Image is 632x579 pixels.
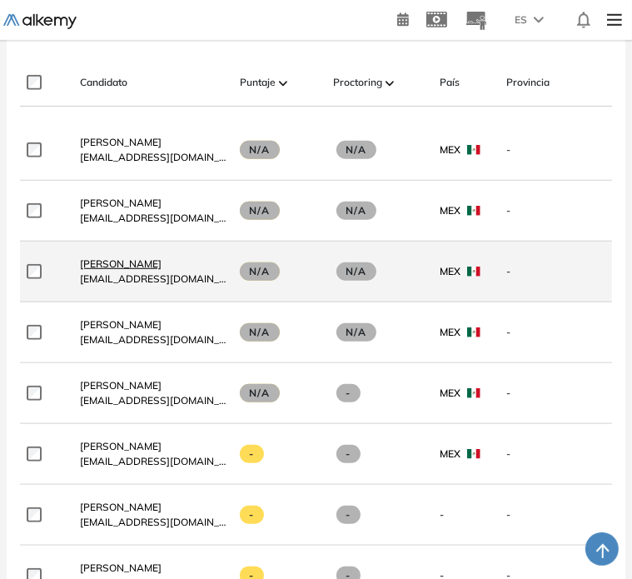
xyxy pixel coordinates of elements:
a: [PERSON_NAME] [80,378,226,393]
span: Proctoring [333,75,382,90]
span: N/A [336,141,376,159]
span: Provincia [506,75,550,90]
span: [PERSON_NAME] [80,440,162,452]
span: ES [515,12,527,27]
span: N/A [240,384,280,402]
span: - [506,203,613,218]
span: [PERSON_NAME] [80,136,162,148]
span: MEX [440,203,460,218]
img: MEX [467,206,480,216]
span: MEX [440,447,460,462]
span: [EMAIL_ADDRESS][DOMAIN_NAME] [80,393,226,408]
a: [PERSON_NAME] [80,561,226,576]
span: N/A [240,262,280,281]
span: Candidato [80,75,127,90]
span: [EMAIL_ADDRESS][DOMAIN_NAME] [80,211,226,226]
span: - [336,384,361,402]
span: N/A [240,202,280,220]
span: - [506,507,613,522]
img: Menu [600,3,629,37]
span: [EMAIL_ADDRESS][DOMAIN_NAME] [80,150,226,165]
span: MEX [440,386,460,401]
img: MEX [467,327,480,337]
div: Widget de chat [549,499,632,579]
span: [EMAIL_ADDRESS][DOMAIN_NAME] [80,454,226,469]
a: [PERSON_NAME] [80,317,226,332]
img: MEX [467,145,480,155]
span: [PERSON_NAME] [80,257,162,270]
span: - [336,506,361,524]
span: - [336,445,361,463]
img: MEX [467,267,480,277]
span: MEX [440,142,460,157]
span: [EMAIL_ADDRESS][DOMAIN_NAME] [80,272,226,287]
span: N/A [336,262,376,281]
span: [PERSON_NAME] [80,318,162,331]
img: [missing "en.ARROW_ALT" translation] [279,81,287,86]
span: [PERSON_NAME] [80,562,162,574]
img: MEX [467,388,480,398]
img: arrow [534,17,544,23]
span: N/A [336,202,376,220]
a: [PERSON_NAME] [80,439,226,454]
span: - [506,264,613,279]
span: N/A [336,323,376,342]
span: - [506,447,613,462]
a: [PERSON_NAME] [80,135,226,150]
span: [PERSON_NAME] [80,379,162,392]
span: [EMAIL_ADDRESS][DOMAIN_NAME] [80,332,226,347]
img: MEX [467,449,480,459]
a: [PERSON_NAME] [80,500,226,515]
span: - [440,507,444,522]
span: N/A [240,141,280,159]
span: País [440,75,460,90]
img: [missing "en.ARROW_ALT" translation] [386,81,394,86]
span: MEX [440,264,460,279]
span: [EMAIL_ADDRESS][DOMAIN_NAME] [80,515,226,530]
span: - [240,506,264,524]
img: Logo [3,14,77,29]
span: [PERSON_NAME] [80,197,162,209]
span: - [240,445,264,463]
span: N/A [240,323,280,342]
span: - [506,142,613,157]
span: - [506,386,613,401]
iframe: Chat Widget [549,499,632,579]
span: [PERSON_NAME] [80,501,162,513]
a: [PERSON_NAME] [80,257,226,272]
span: Puntaje [240,75,276,90]
a: [PERSON_NAME] [80,196,226,211]
span: MEX [440,325,460,340]
span: - [506,325,613,340]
